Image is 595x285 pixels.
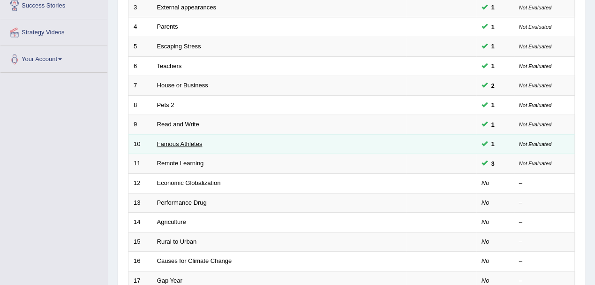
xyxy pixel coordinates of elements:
td: 6 [128,56,152,76]
em: No [482,199,490,206]
span: You can still take this question [488,41,498,51]
small: Not Evaluated [519,141,551,147]
a: Agriculture [157,218,186,225]
td: 7 [128,76,152,96]
td: 8 [128,95,152,115]
em: No [482,179,490,186]
small: Not Evaluated [519,44,551,49]
td: 16 [128,252,152,271]
small: Not Evaluated [519,63,551,69]
span: You can still take this question [488,22,498,32]
td: 9 [128,115,152,135]
td: 13 [128,193,152,213]
div: – [519,199,570,208]
span: You can still take this question [488,139,498,149]
small: Not Evaluated [519,5,551,10]
a: Rural to Urban [157,238,197,245]
a: Read and Write [157,121,199,128]
em: No [482,218,490,225]
small: Not Evaluated [519,83,551,88]
td: 14 [128,213,152,232]
span: You can still take this question [488,2,498,12]
span: You can still take this question [488,120,498,130]
a: Remote Learning [157,160,204,167]
a: Escaping Stress [157,43,201,50]
a: House or Business [157,82,208,89]
td: 5 [128,37,152,57]
td: 11 [128,154,152,174]
a: Famous Athletes [157,140,203,147]
div: – [519,257,570,266]
em: No [482,257,490,264]
em: No [482,277,490,284]
small: Not Evaluated [519,24,551,30]
div: – [519,179,570,188]
a: Your Account [0,46,107,69]
a: Economic Globalization [157,179,221,186]
a: Performance Drug [157,199,207,206]
a: Parents [157,23,178,30]
span: You can still take this question [488,100,498,110]
small: Not Evaluated [519,161,551,166]
small: Not Evaluated [519,102,551,108]
span: You can still take this question [488,61,498,71]
a: Strategy Videos [0,19,107,43]
em: No [482,238,490,245]
a: Causes for Climate Change [157,257,232,264]
a: Gap Year [157,277,182,284]
div: – [519,218,570,227]
td: 12 [128,173,152,193]
a: Teachers [157,62,182,69]
a: External appearances [157,4,216,11]
span: You can still take this question [488,159,498,169]
span: You can still take this question [488,81,498,91]
div: – [519,238,570,246]
a: Pets 2 [157,101,174,108]
td: 15 [128,232,152,252]
td: 4 [128,17,152,37]
small: Not Evaluated [519,122,551,127]
td: 10 [128,134,152,154]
